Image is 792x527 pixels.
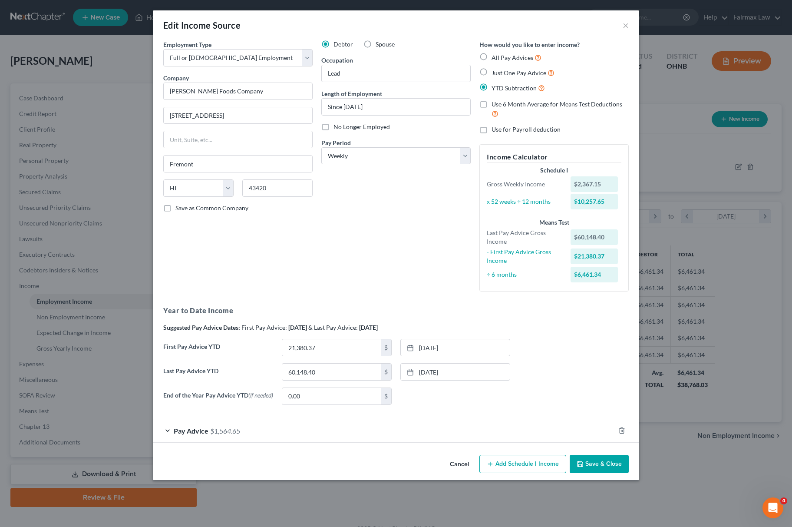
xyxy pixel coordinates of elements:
[487,166,621,175] div: Schedule I
[210,427,240,435] span: $1,564.65
[163,41,211,48] span: Employment Type
[333,40,353,48] span: Debtor
[623,20,629,30] button: ×
[163,305,629,316] h5: Year to Date Income
[164,107,312,124] input: Enter address...
[482,270,566,279] div: ÷ 6 months
[479,455,566,473] button: Add Schedule I Income
[163,74,189,82] span: Company
[322,65,470,82] input: --
[482,197,566,206] div: x 52 weeks ÷ 12 months
[762,497,783,518] iframe: Intercom live chat
[163,83,313,100] input: Search company by name...
[571,249,618,264] div: $21,380.37
[443,456,476,473] button: Cancel
[175,204,248,212] span: Save as Common Company
[381,339,391,356] div: $
[492,54,533,61] span: All Pay Advices
[241,324,287,331] span: First Pay Advice:
[159,388,277,412] label: End of the Year Pay Advice YTD
[282,388,381,404] input: 0.00
[248,391,273,399] span: (if needed)
[376,40,395,48] span: Spouse
[288,324,307,331] strong: [DATE]
[322,99,470,115] input: ex: 2 years
[492,84,537,92] span: YTD Subtraction
[482,229,566,246] div: Last Pay Advice Gross Income
[164,156,312,172] input: Enter city...
[571,176,618,192] div: $2,367.15
[159,363,277,388] label: Last Pay Advice YTD
[570,455,629,473] button: Save & Close
[780,497,787,504] span: 4
[242,179,313,197] input: Enter zip...
[492,126,561,133] span: Use for Payroll deduction
[571,229,618,245] div: $60,148.40
[321,89,382,98] label: Length of Employment
[401,339,510,356] a: [DATE]
[164,131,312,148] input: Unit, Suite, etc...
[487,152,621,162] h5: Income Calculator
[163,19,241,31] div: Edit Income Source
[359,324,378,331] strong: [DATE]
[282,364,381,380] input: 0.00
[321,56,353,65] label: Occupation
[321,139,351,146] span: Pay Period
[571,267,618,282] div: $6,461.34
[487,218,621,227] div: Means Test
[282,339,381,356] input: 0.00
[492,100,622,108] span: Use 6 Month Average for Means Test Deductions
[163,324,240,331] strong: Suggested Pay Advice Dates:
[401,364,510,380] a: [DATE]
[308,324,358,331] span: & Last Pay Advice:
[333,123,390,130] span: No Longer Employed
[381,364,391,380] div: $
[479,40,580,49] label: How would you like to enter income?
[159,339,277,363] label: First Pay Advice YTD
[174,427,208,435] span: Pay Advice
[571,194,618,209] div: $10,257.65
[492,69,546,76] span: Just One Pay Advice
[381,388,391,404] div: $
[482,248,566,265] div: - First Pay Advice Gross Income
[482,180,566,189] div: Gross Weekly Income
